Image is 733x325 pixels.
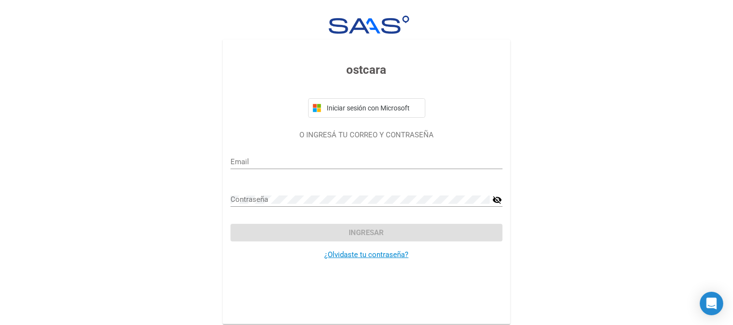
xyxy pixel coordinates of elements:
mat-icon: visibility_off [493,194,503,206]
a: ¿Olvidaste tu contraseña? [325,250,409,259]
div: Open Intercom Messenger [700,292,723,315]
span: Ingresar [349,228,384,237]
button: Ingresar [230,224,503,241]
h3: ostcara [230,61,503,79]
p: O INGRESÁ TU CORREO Y CONTRASEÑA [230,130,503,141]
span: Iniciar sesión con Microsoft [325,104,421,112]
button: Iniciar sesión con Microsoft [308,98,425,118]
